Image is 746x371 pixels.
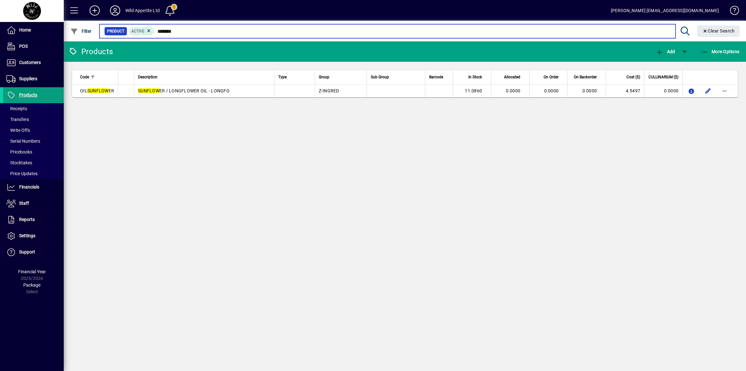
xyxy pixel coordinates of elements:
div: Allocated [495,74,526,81]
span: Active [131,29,144,33]
span: Add [656,49,675,54]
span: Type [278,74,287,81]
a: POS [3,39,64,54]
span: Financials [19,184,39,189]
span: Description [138,74,157,81]
span: Cost ($) [626,74,640,81]
button: Edit [703,86,713,96]
button: Add [654,46,677,57]
div: Code [80,74,114,81]
div: Products [69,46,113,57]
div: On Order [533,74,564,81]
span: Product [107,28,124,34]
span: Transfers [6,117,29,122]
span: Group [319,74,329,81]
span: CULLINARIUM ($) [648,74,678,81]
button: Add [84,5,105,16]
span: Home [19,27,31,32]
a: Financials [3,179,64,195]
a: Support [3,244,64,260]
div: Group [319,74,363,81]
span: Products [19,92,37,97]
a: Reports [3,212,64,228]
a: Transfers [3,114,64,125]
span: POS [19,44,28,49]
span: Reports [19,217,35,222]
button: Filter [69,25,93,37]
span: On Order [544,74,559,81]
div: In Stock [457,74,488,81]
span: Barcode [429,74,443,81]
mat-chip: Activation Status: Active [129,27,154,35]
span: Filter [70,29,92,34]
button: Profile [105,5,125,16]
div: [PERSON_NAME] [EMAIL_ADDRESS][DOMAIN_NAME] [611,5,719,16]
span: Write Offs [6,128,30,133]
span: Staff [19,201,29,206]
span: Code [80,74,89,81]
span: 0.0000 [582,88,597,93]
div: Sub Group [371,74,421,81]
button: Clear [697,25,740,37]
a: Receipts [3,103,64,114]
span: 0.0000 [506,88,521,93]
div: Type [278,74,311,81]
span: 11.0860 [465,88,482,93]
button: More Options [699,46,741,57]
a: Price Updates [3,168,64,179]
span: OIL ER [80,88,114,93]
div: Wild Appetite Ltd [125,5,160,16]
a: Serial Numbers [3,136,64,146]
span: In Stock [468,74,482,81]
div: Description [138,74,270,81]
a: Home [3,22,64,38]
button: More options [720,86,730,96]
span: On Backorder [574,74,597,81]
em: SUNFLOW [138,88,159,93]
span: Receipts [6,106,27,111]
span: ER / LONGFLOWER OIL - LONGFO [138,88,230,93]
span: Price Updates [6,171,38,176]
a: Write Offs [3,125,64,136]
div: Barcode [429,74,449,81]
span: 0.0000 [544,88,559,93]
a: Staff [3,196,64,211]
a: Pricebooks [3,146,64,157]
a: Customers [3,55,64,71]
span: Serial Numbers [6,139,40,144]
span: Support [19,249,35,254]
a: Knowledge Base [725,1,738,22]
div: On Backorder [572,74,603,81]
span: Z-INGRED [319,88,339,93]
span: Clear Search [702,28,735,33]
a: Stocktakes [3,157,64,168]
span: Suppliers [19,76,37,81]
em: SUNFLOW [87,88,109,93]
span: Package [23,282,40,288]
span: Stocktakes [6,160,32,165]
span: Customers [19,60,41,65]
a: Settings [3,228,64,244]
a: Suppliers [3,71,64,87]
td: 4.5497 [606,84,644,97]
span: Pricebooks [6,149,32,154]
span: Sub Group [371,74,389,81]
span: Settings [19,233,35,238]
span: Financial Year [18,269,46,274]
td: 0.0000 [644,84,682,97]
span: More Options [701,49,740,54]
span: Allocated [504,74,520,81]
